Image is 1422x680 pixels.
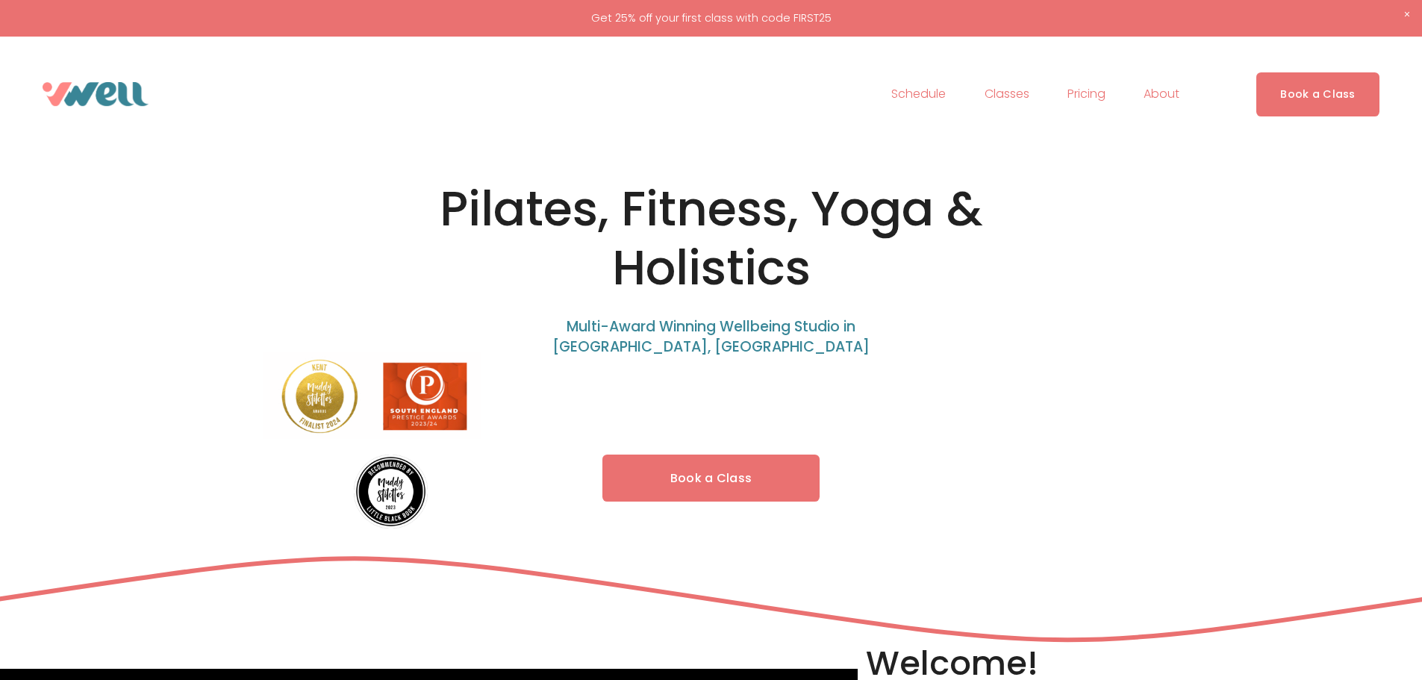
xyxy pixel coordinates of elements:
a: Schedule [891,82,946,106]
a: folder dropdown [985,82,1029,106]
a: Book a Class [1256,72,1379,116]
span: Classes [985,84,1029,105]
h1: Pilates, Fitness, Yoga & Holistics [376,180,1046,298]
a: folder dropdown [1144,82,1179,106]
a: Book a Class [602,455,820,502]
span: Multi-Award Winning Wellbeing Studio in [GEOGRAPHIC_DATA], [GEOGRAPHIC_DATA] [552,316,870,357]
a: Pricing [1067,82,1106,106]
span: About [1144,84,1179,105]
img: VWell [43,82,149,106]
